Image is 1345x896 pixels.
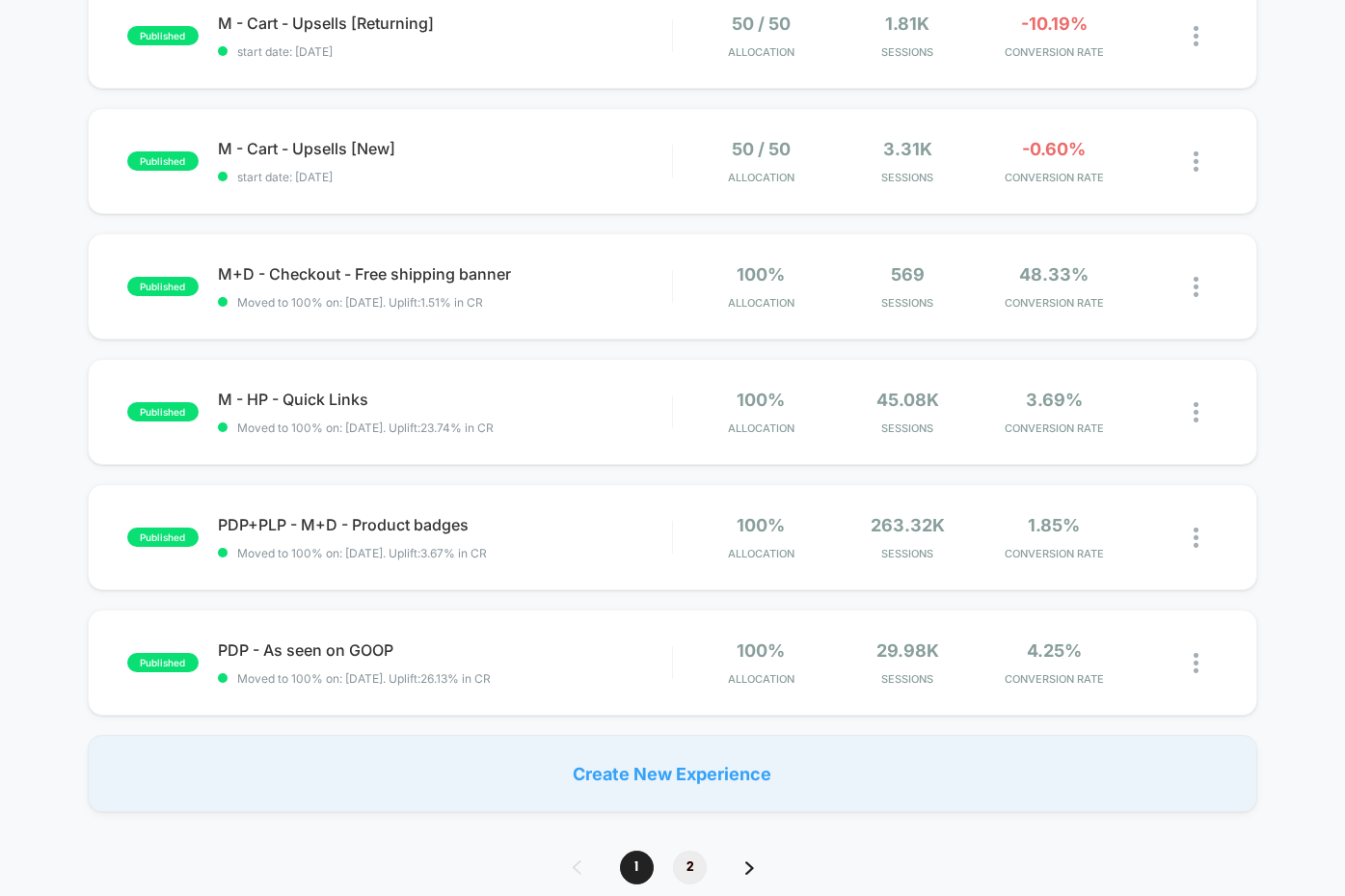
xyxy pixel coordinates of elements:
[218,264,672,284] span: M+D - Checkout - Free shipping banner
[237,295,483,310] span: Moved to 100% on: [DATE] . Uplift: 1.51% in CR
[985,672,1122,686] span: CONVERSION RATE
[985,171,1122,184] span: CONVERSION RATE
[673,851,707,884] span: 2
[985,547,1122,560] span: CONVERSION RATE
[839,45,976,59] span: Sessions
[839,672,976,686] span: Sessions
[737,515,785,535] span: 100%
[237,546,487,560] span: Moved to 100% on: [DATE] . Uplift: 3.67% in CR
[985,45,1122,59] span: CONVERSION RATE
[1194,402,1198,422] img: close
[732,14,791,34] span: 50 / 50
[883,139,932,159] span: 3.31k
[737,264,785,285] span: 100%
[1027,640,1082,661] span: 4.25%
[218,139,672,158] span: M - Cart - Upsells [New]
[871,515,945,535] span: 263.32k
[127,26,199,45] span: published
[1028,515,1080,535] span: 1.85%
[127,653,199,672] span: published
[876,640,939,661] span: 29.98k
[985,296,1122,310] span: CONVERSION RATE
[620,851,654,884] span: 1
[127,528,199,547] span: published
[88,735,1258,812] div: Create New Experience
[839,296,976,310] span: Sessions
[127,151,199,171] span: published
[1021,14,1088,34] span: -10.19%
[728,45,794,59] span: Allocation
[839,171,976,184] span: Sessions
[1022,139,1086,159] span: -0.60%
[1194,26,1198,46] img: close
[1194,277,1198,297] img: close
[891,264,925,285] span: 569
[218,515,672,534] span: PDP+PLP - M+D - Product badges
[737,640,785,661] span: 100%
[237,671,491,686] span: Moved to 100% on: [DATE] . Uplift: 26.13% in CR
[127,277,199,296] span: published
[732,139,791,159] span: 50 / 50
[745,861,754,875] img: pagination forward
[885,14,929,34] span: 1.81k
[728,672,794,686] span: Allocation
[728,421,794,435] span: Allocation
[237,421,494,435] span: Moved to 100% on: [DATE] . Uplift: 23.74% in CR
[728,296,794,310] span: Allocation
[737,390,785,410] span: 100%
[728,171,794,184] span: Allocation
[1194,528,1198,548] img: close
[218,640,672,660] span: PDP - As seen on GOOP
[218,14,672,33] span: M - Cart - Upsells [Returning]
[1026,390,1083,410] span: 3.69%
[985,421,1122,435] span: CONVERSION RATE
[218,390,672,409] span: M - HP - Quick Links
[1194,151,1198,172] img: close
[839,547,976,560] span: Sessions
[218,44,672,59] span: start date: [DATE]
[876,390,939,410] span: 45.08k
[728,547,794,560] span: Allocation
[839,421,976,435] span: Sessions
[127,402,199,421] span: published
[218,170,672,184] span: start date: [DATE]
[1019,264,1089,285] span: 48.33%
[1194,653,1198,673] img: close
